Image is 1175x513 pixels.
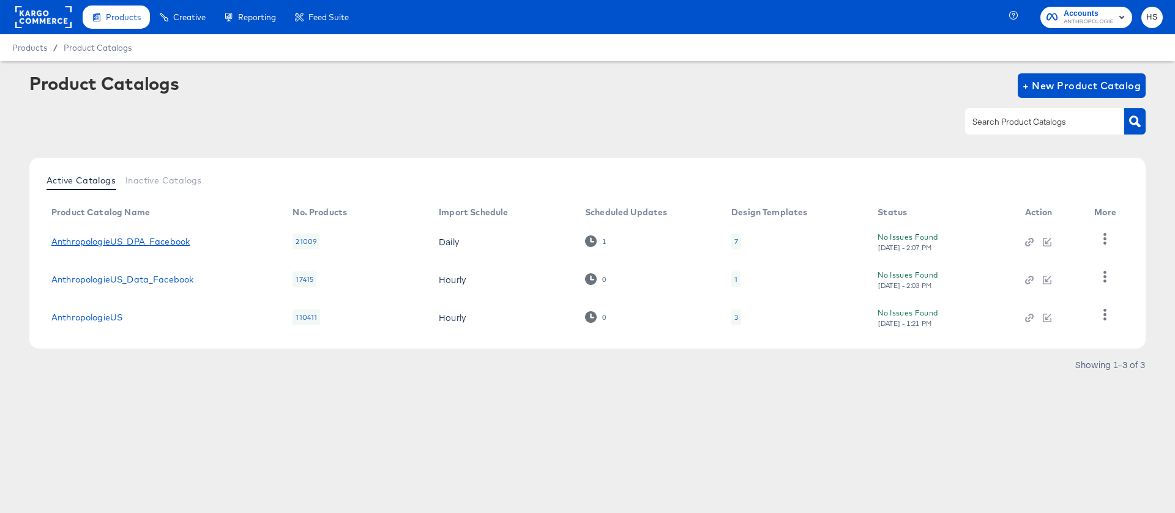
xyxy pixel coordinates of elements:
div: 3 [731,309,741,325]
div: 1 [734,275,737,284]
div: 110411 [293,309,320,325]
a: AnthropologieUS_DPA_Facebook [51,237,190,246]
span: Reporting [238,12,276,22]
span: Products [12,43,47,53]
a: AnthropologieUS [51,312,122,322]
span: Accounts [1064,7,1114,20]
div: 7 [731,234,741,249]
span: / [47,43,64,53]
div: Import Schedule [439,207,508,217]
a: Product Catalogs [64,43,132,53]
span: Products [106,12,141,22]
span: Inactive Catalogs [125,175,202,185]
span: + New Product Catalog [1023,77,1141,94]
span: HS [1146,10,1158,24]
button: AccountsANTHROPOLOGIE [1040,7,1132,28]
div: 1 [585,235,606,247]
td: Hourly [429,260,575,298]
span: ANTHROPOLOGIE [1064,17,1114,27]
div: 0 [602,275,606,284]
input: Search Product Catalogs [970,115,1100,129]
th: More [1084,203,1131,223]
div: 17415 [293,271,316,287]
th: Status [868,203,1015,223]
div: Design Templates [731,207,807,217]
span: Active Catalogs [47,175,116,185]
th: Action [1015,203,1085,223]
div: 3 [734,312,738,322]
button: HS [1141,7,1163,28]
div: 0 [602,313,606,322]
div: 0 [585,311,606,323]
div: 1 [602,237,606,246]
button: + New Product Catalog [1018,73,1146,98]
div: Showing 1–3 of 3 [1075,360,1146,369]
div: 7 [734,237,738,246]
td: Hourly [429,298,575,336]
div: 21009 [293,234,319,249]
a: AnthropologieUS_Data_Facebook [51,275,193,284]
div: 0 [585,273,606,285]
div: 1 [731,271,740,287]
div: Product Catalogs [29,73,179,93]
span: Creative [173,12,206,22]
div: Scheduled Updates [585,207,668,217]
span: Feed Suite [308,12,349,22]
td: Daily [429,223,575,260]
div: Product Catalog Name [51,207,150,217]
div: No. Products [293,207,347,217]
